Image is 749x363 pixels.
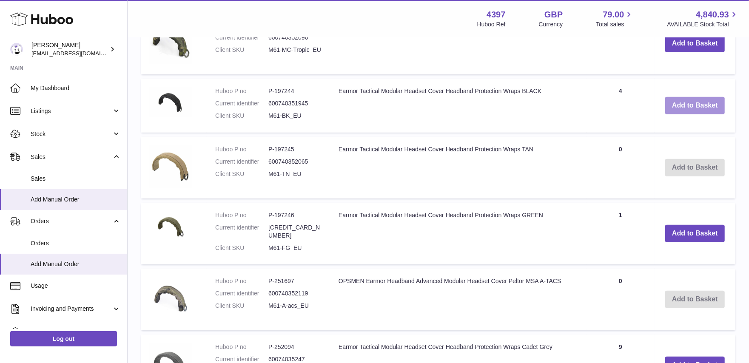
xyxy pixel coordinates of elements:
span: Listings [31,107,112,115]
button: Add to Basket [665,97,725,114]
dd: P-251697 [268,277,322,285]
dt: Huboo P no [215,145,268,153]
td: OPSMEN Earmor Headband Advanced Modular Headset Cover Peltor MSA A-TACS [330,269,587,330]
a: 4,840.93 AVAILABLE Stock Total [667,9,739,28]
span: 79.00 [603,9,624,20]
dt: Client SKU [215,244,268,252]
dd: M61-MC-Tropic_EU [268,46,322,54]
button: Add to Basket [665,225,725,242]
a: 79.00 Total sales [596,9,634,28]
dt: Client SKU [215,302,268,310]
dt: Current identifier [215,158,268,166]
dd: M61-TN_EU [268,170,322,178]
dt: Current identifier [215,99,268,108]
td: 0 [587,269,655,330]
span: Orders [31,239,121,247]
dt: Client SKU [215,170,268,178]
dd: 600740352096 [268,34,322,42]
dd: P-197246 [268,211,322,219]
span: Orders [31,217,112,225]
span: AVAILABLE Stock Total [667,20,739,28]
dt: Current identifier [215,224,268,240]
td: 0 [587,137,655,199]
span: Sales [31,175,121,183]
dt: Huboo P no [215,87,268,95]
img: Earmor Tactical Modular Headset Cover Headband Protection Wraps Tropic Multicam [150,21,192,64]
img: Earmor Tactical Modular Headset Cover Headband Protection Wraps GREEN [150,211,192,241]
span: Stock [31,130,112,138]
td: Earmor Tactical Modular Headset Cover Headband Protection Wraps BLACK [330,79,587,133]
dd: M61-BK_EU [268,112,322,120]
button: Add to Basket [665,35,725,52]
dd: 600740352065 [268,158,322,166]
td: 3 [587,13,655,74]
div: [PERSON_NAME] [31,41,108,57]
dt: Client SKU [215,112,268,120]
div: Currency [539,20,563,28]
dd: M61-A-acs_EU [268,302,322,310]
dd: M61-FG_EU [268,244,322,252]
td: 4 [587,79,655,133]
dd: P-197245 [268,145,322,153]
dt: Client SKU [215,46,268,54]
span: Add Manual Order [31,260,121,268]
a: Log out [10,331,117,346]
strong: 4397 [487,9,506,20]
dt: Current identifier [215,34,268,42]
td: 1 [587,203,655,265]
span: Sales [31,153,112,161]
dt: Huboo P no [215,211,268,219]
img: drumnnbass@gmail.com [10,43,23,56]
span: Invoicing and Payments [31,305,112,313]
img: Earmor Tactical Modular Headset Cover Headband Protection Wraps TAN [150,145,192,188]
span: Usage [31,282,121,290]
span: [EMAIL_ADDRESS][DOMAIN_NAME] [31,50,125,57]
dd: [CREDIT_CARD_NUMBER] [268,224,322,240]
span: Cases [31,328,121,336]
span: My Dashboard [31,84,121,92]
dd: 600740351945 [268,99,322,108]
span: Add Manual Order [31,196,121,204]
strong: GBP [544,9,563,20]
dt: Current identifier [215,289,268,298]
span: 4,840.93 [696,9,729,20]
dd: P-197244 [268,87,322,95]
td: Earmor Tactical Modular Headset Cover Headband Protection Wraps Tropic Multicam [330,13,587,74]
dd: P-252094 [268,343,322,351]
img: OPSMEN Earmor Headband Advanced Modular Headset Cover Peltor MSA A-TACS [150,277,192,320]
td: Earmor Tactical Modular Headset Cover Headband Protection Wraps GREEN [330,203,587,265]
div: Huboo Ref [477,20,506,28]
dd: 600740352119 [268,289,322,298]
span: Total sales [596,20,634,28]
dt: Huboo P no [215,343,268,351]
td: Earmor Tactical Modular Headset Cover Headband Protection Wraps TAN [330,137,587,199]
dt: Huboo P no [215,277,268,285]
img: Earmor Tactical Modular Headset Cover Headband Protection Wraps BLACK [150,87,192,117]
